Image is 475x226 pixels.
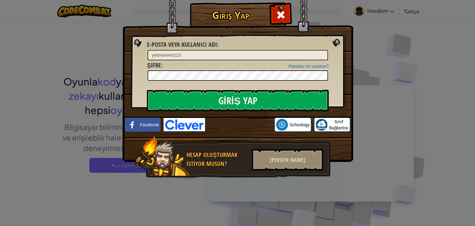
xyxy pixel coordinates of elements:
[270,156,306,164] font: [PERSON_NAME]
[161,61,163,69] font: :
[217,40,219,49] font: :
[147,61,161,69] font: Şifre
[276,119,288,131] img: schoology.png
[212,8,250,22] font: Giriş Yap
[329,119,348,130] font: Sınıf Bağlantısı
[186,150,237,168] font: Hesap oluşturmak istiyor musun?
[289,122,310,127] font: Schoology
[147,40,217,49] font: E-posta veya kullanıcı adı
[316,119,327,131] img: classlink-logo-small.png
[147,90,329,111] input: Giriş Yap
[289,64,329,69] a: Parolanı mı unuttun?
[140,122,159,127] font: Facebook
[205,118,275,132] iframe: Google ile Oturum Açma Düğmesi
[164,118,205,131] img: clever-logo-blue.png
[126,119,138,131] img: facebook_small.png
